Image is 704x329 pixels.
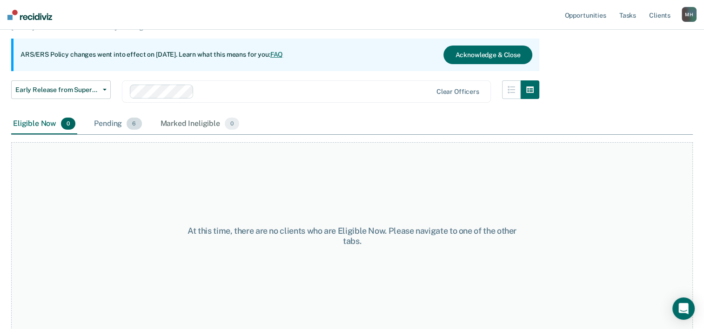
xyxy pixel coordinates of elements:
div: Open Intercom Messenger [672,297,695,320]
p: ARS/ERS Policy changes went into effect on [DATE]. Learn what this means for you: [20,50,283,59]
div: Marked Ineligible0 [159,114,241,134]
button: Acknowledge & Close [443,46,532,64]
span: 0 [225,118,239,130]
div: M H [682,7,697,22]
span: 6 [127,118,141,130]
a: FAQ [270,51,283,58]
img: Recidiviz [7,10,52,20]
span: Early Release from Supervision [15,86,99,94]
div: At this time, there are no clients who are Eligible Now. Please navigate to one of the other tabs. [182,226,523,246]
p: Supervision clients may be eligible for Early Release from Supervision if they meet certain crite... [11,13,513,31]
div: Eligible Now0 [11,114,77,134]
button: Early Release from Supervision [11,80,111,99]
button: MH [682,7,697,22]
div: Pending6 [92,114,143,134]
div: Clear officers [436,88,479,96]
span: 0 [61,118,75,130]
